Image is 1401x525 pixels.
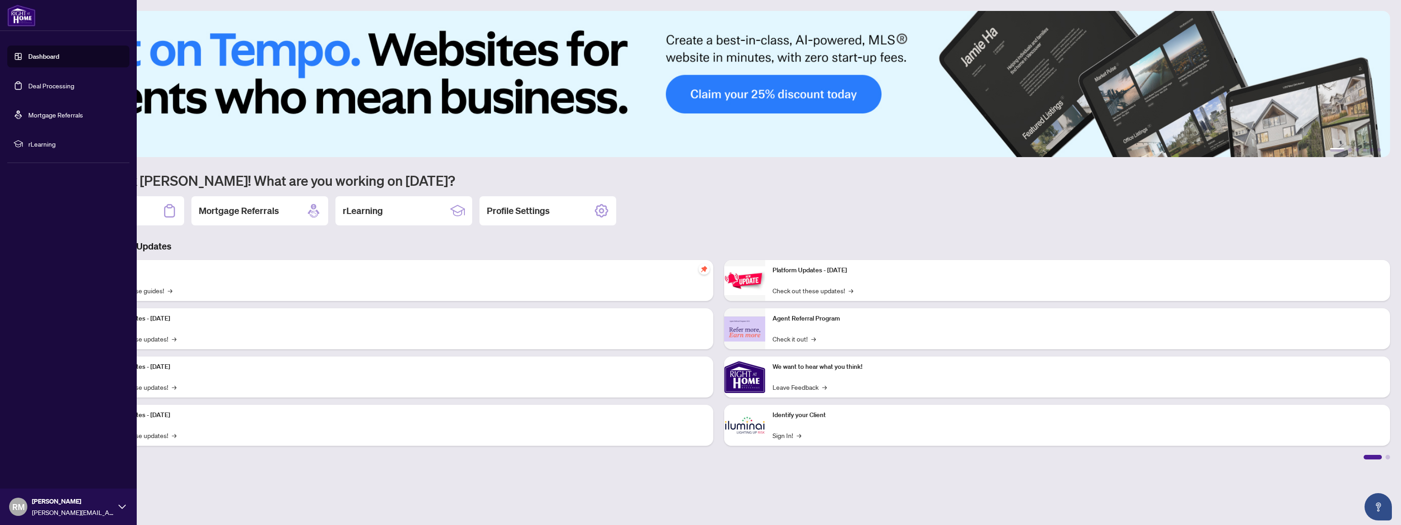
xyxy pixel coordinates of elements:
a: Mortgage Referrals [28,111,83,119]
span: pushpin [699,264,710,275]
span: → [168,285,172,296]
h2: rLearning [343,204,383,217]
img: We want to hear what you think! [724,357,765,398]
p: Identify your Client [773,410,1383,420]
a: Deal Processing [28,82,74,90]
h1: Welcome back [PERSON_NAME]! What are you working on [DATE]? [47,172,1390,189]
p: Platform Updates - [DATE] [773,265,1383,275]
p: Platform Updates - [DATE] [96,410,706,420]
button: 4 [1363,148,1366,152]
span: → [811,334,816,344]
img: Identify your Client [724,405,765,446]
p: We want to hear what you think! [773,362,1383,372]
button: 6 [1377,148,1381,152]
button: 2 [1348,148,1352,152]
span: [PERSON_NAME][EMAIL_ADDRESS][PERSON_NAME][DOMAIN_NAME] [32,507,114,517]
a: Check out these updates!→ [773,285,853,296]
span: → [172,382,176,392]
span: rLearning [28,139,123,149]
button: 1 [1330,148,1344,152]
img: Slide 0 [47,11,1390,157]
span: → [822,382,827,392]
p: Agent Referral Program [773,314,1383,324]
p: Platform Updates - [DATE] [96,314,706,324]
img: Agent Referral Program [724,316,765,342]
span: → [849,285,853,296]
button: 5 [1370,148,1374,152]
button: Open asap [1365,493,1392,520]
a: Check it out!→ [773,334,816,344]
h2: Profile Settings [487,204,550,217]
p: Self-Help [96,265,706,275]
h2: Mortgage Referrals [199,204,279,217]
a: Dashboard [28,52,59,61]
span: → [172,334,176,344]
img: logo [7,5,36,26]
img: Platform Updates - June 23, 2025 [724,266,765,295]
h3: Brokerage & Industry Updates [47,240,1390,253]
a: Leave Feedback→ [773,382,827,392]
a: Sign In!→ [773,430,801,440]
span: → [172,430,176,440]
span: → [797,430,801,440]
button: 3 [1355,148,1359,152]
span: [PERSON_NAME] [32,496,114,506]
span: RM [12,500,25,513]
p: Platform Updates - [DATE] [96,362,706,372]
